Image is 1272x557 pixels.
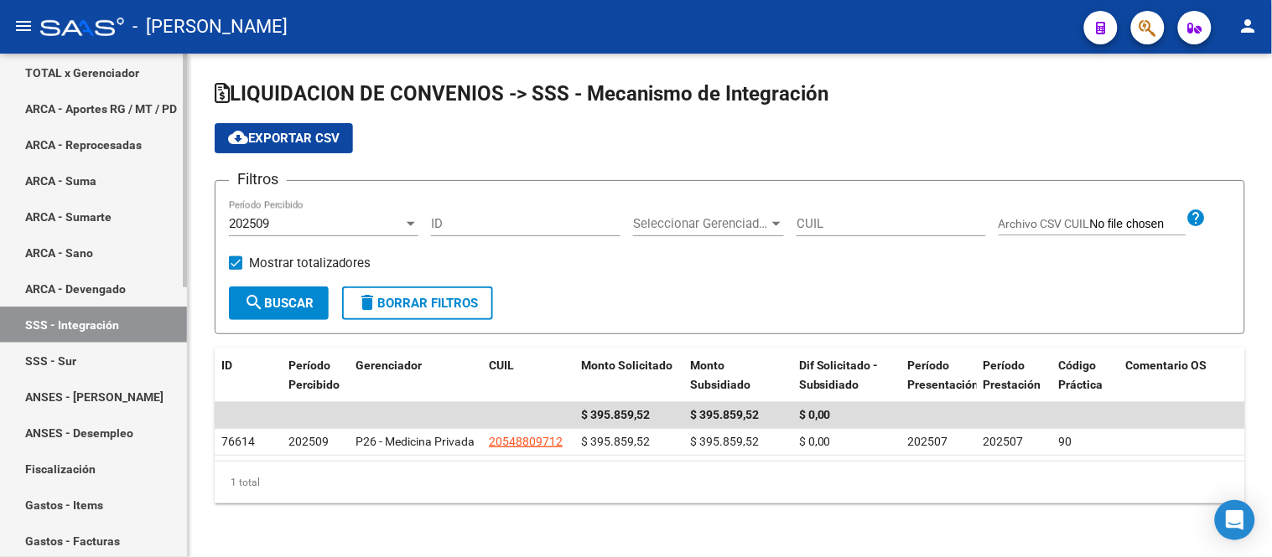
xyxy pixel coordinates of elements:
span: Gerenciador [356,358,422,372]
datatable-header-cell: CUIL [482,348,574,421]
mat-icon: menu [13,16,34,36]
h3: Filtros [229,168,287,191]
datatable-header-cell: ID [215,348,282,421]
mat-icon: help [1186,208,1207,228]
span: P26 - Medicina Privada [356,435,475,448]
span: Borrar Filtros [357,296,478,311]
span: Mostrar totalizadores [249,253,371,273]
span: 202509 [229,216,269,231]
span: 202507 [984,435,1024,448]
span: LIQUIDACION DE CONVENIOS -> SSS - Mecanismo de Integración [215,82,828,106]
div: Open Intercom Messenger [1215,500,1255,540]
mat-icon: search [244,292,264,312]
span: $ 0,00 [799,408,831,421]
span: Buscar [244,296,314,311]
span: Dif Solicitado - Subsidiado [799,358,879,391]
datatable-header-cell: Período Presentación [901,348,977,421]
datatable-header-cell: Monto Subsidiado [683,348,792,421]
datatable-header-cell: Monto Solicitado [574,348,683,421]
button: Buscar [229,286,329,320]
mat-icon: delete [357,292,377,312]
datatable-header-cell: Período Percibido [282,348,349,421]
span: 76614 [221,435,255,448]
span: Período Presentación [908,358,979,391]
span: Monto Solicitado [581,358,672,372]
div: 1 total [215,462,1245,503]
mat-icon: cloud_download [228,127,248,147]
datatable-header-cell: Comentario OS [1119,348,1245,421]
datatable-header-cell: Gerenciador [349,348,482,421]
span: CUIL [489,358,514,372]
datatable-header-cell: Período Prestación [977,348,1052,421]
span: - [PERSON_NAME] [132,8,288,45]
span: 202507 [908,435,948,448]
span: 90 [1059,435,1072,448]
span: ID [221,358,232,372]
span: Comentario OS [1126,358,1207,372]
span: $ 395.859,52 [690,408,759,421]
mat-icon: person [1238,16,1259,36]
span: $ 395.859,52 [581,435,650,448]
span: Monto Subsidiado [690,358,750,391]
span: $ 395.859,52 [690,435,759,448]
span: Código Práctica [1059,358,1103,391]
datatable-header-cell: Código Práctica [1052,348,1119,421]
span: Período Percibido [288,358,340,391]
span: Seleccionar Gerenciador [633,216,769,231]
span: Exportar CSV [228,131,340,146]
span: Archivo CSV CUIL [999,217,1090,230]
button: Exportar CSV [215,123,353,153]
span: $ 395.859,52 [581,408,650,421]
span: $ 0,00 [799,435,831,448]
input: Archivo CSV CUIL [1090,217,1186,232]
button: Borrar Filtros [342,286,493,320]
span: Período Prestación [984,358,1041,391]
span: 20548809712 [489,435,563,448]
span: 202509 [288,435,329,448]
datatable-header-cell: Dif Solicitado - Subsidiado [792,348,901,421]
